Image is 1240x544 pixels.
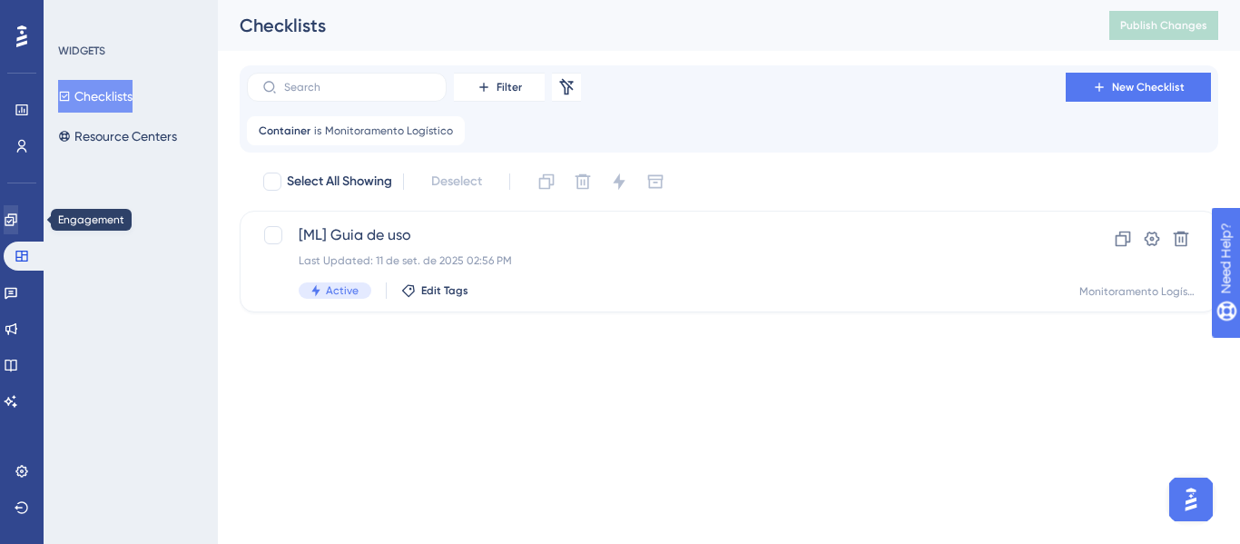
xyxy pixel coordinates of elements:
[325,124,453,138] span: Monitoramento Logístico
[415,165,498,198] button: Deselect
[1066,73,1211,102] button: New Checklist
[1120,18,1207,33] span: Publish Changes
[1164,472,1218,527] iframe: UserGuiding AI Assistant Launcher
[401,283,468,298] button: Edit Tags
[240,13,1064,38] div: Checklists
[287,171,392,193] span: Select All Showing
[58,80,133,113] button: Checklists
[259,124,310,138] span: Container
[326,283,359,298] span: Active
[44,5,114,26] span: Need Help?
[1079,284,1196,299] div: Monitoramento Logístico
[299,253,1014,268] div: Last Updated: 11 de set. de 2025 02:56 PM
[1112,80,1185,94] span: New Checklist
[497,80,522,94] span: Filter
[1109,11,1218,40] button: Publish Changes
[421,283,468,298] span: Edit Tags
[284,81,431,94] input: Search
[58,120,177,153] button: Resource Centers
[314,124,321,138] span: is
[299,224,1014,246] span: [ML] Guia de uso
[454,73,545,102] button: Filter
[58,44,105,58] div: WIDGETS
[431,171,482,193] span: Deselect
